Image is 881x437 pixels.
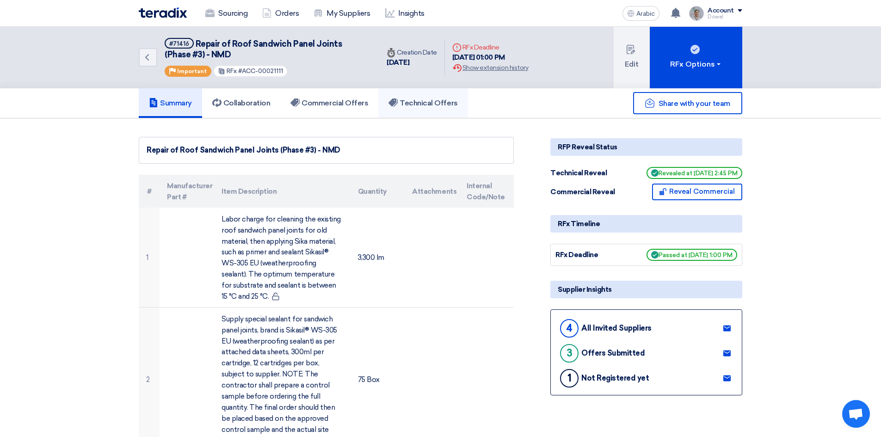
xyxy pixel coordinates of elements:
[160,98,192,107] font: Summary
[567,372,572,384] font: 1
[581,349,645,357] font: Offers Submitted
[555,251,598,259] font: RFx Deadline
[462,43,499,51] font: RFx Deadline
[227,68,237,74] font: RFx
[636,10,655,18] font: Arabic
[378,3,432,24] a: Insights
[358,253,384,262] font: 3,300 lm
[550,188,615,196] font: Commercial Reveal
[387,58,409,67] font: [DATE]
[218,9,247,18] font: Sourcing
[558,143,617,151] font: RFP Reveal Status
[223,98,271,107] font: Collaboration
[412,187,456,196] font: Attachments
[275,9,299,18] font: Orders
[397,49,437,56] font: Creation Date
[358,375,380,384] font: 75 Box
[625,60,639,68] font: Edit
[139,88,202,118] a: Summary
[581,374,649,382] font: Not Registered yet
[222,215,341,301] font: Labor charge for cleaning the existing roof sandwich panel joints for old material, then applying...
[147,187,152,196] font: #
[708,6,734,14] font: Account
[202,88,281,118] a: Collaboration
[558,285,612,294] font: Supplier Insights
[146,375,150,384] font: 2
[467,182,505,201] font: Internal Code/Note
[358,187,387,196] font: Quantity
[670,60,715,68] font: RFx Options
[659,252,733,259] font: Passed at [DATE] 1:00 PM
[198,3,255,24] a: Sourcing
[581,324,652,332] font: All Invited Suppliers
[659,170,738,177] font: Revealed at [DATE] 2:45 PM
[622,6,659,21] button: Arabic
[167,182,212,201] font: Manufacturer Part #
[652,184,742,200] button: Reveal Commercial
[165,39,342,60] font: Repair of Roof Sandwich Panel Joints (Phase #3) - NMD
[614,27,650,88] button: Edit
[650,27,742,88] button: RFx Options
[462,64,528,72] font: Show extension history
[842,400,870,428] div: Open chat
[177,68,207,74] font: Important
[306,3,377,24] a: My Suppliers
[550,169,607,177] font: Technical Reveal
[165,38,368,61] h5: Repair of Roof Sandwich Panel Joints (Phase #3) - NMD
[146,253,148,262] font: 1
[238,68,283,74] font: #ACC-00021111
[400,98,457,107] font: Technical Offers
[147,146,340,154] font: Repair of Roof Sandwich Panel Joints (Phase #3) - NMD
[255,3,306,24] a: Orders
[566,322,573,334] font: 4
[558,220,600,228] font: RFx Timeline
[689,6,704,21] img: IMG_1753965247717.jpg
[139,7,187,18] img: Teradix logo
[659,99,730,108] font: Share with your team
[452,53,505,62] font: [DATE] 01:00 PM
[169,40,189,47] font: #71416
[567,347,573,359] font: 3
[378,88,468,118] a: Technical Offers
[327,9,370,18] font: My Suppliers
[669,187,735,196] font: Reveal Commercial
[222,187,277,196] font: Item Description
[302,98,368,107] font: Commercial Offers
[708,14,723,20] font: Dowel
[398,9,425,18] font: Insights
[280,88,378,118] a: Commercial Offers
